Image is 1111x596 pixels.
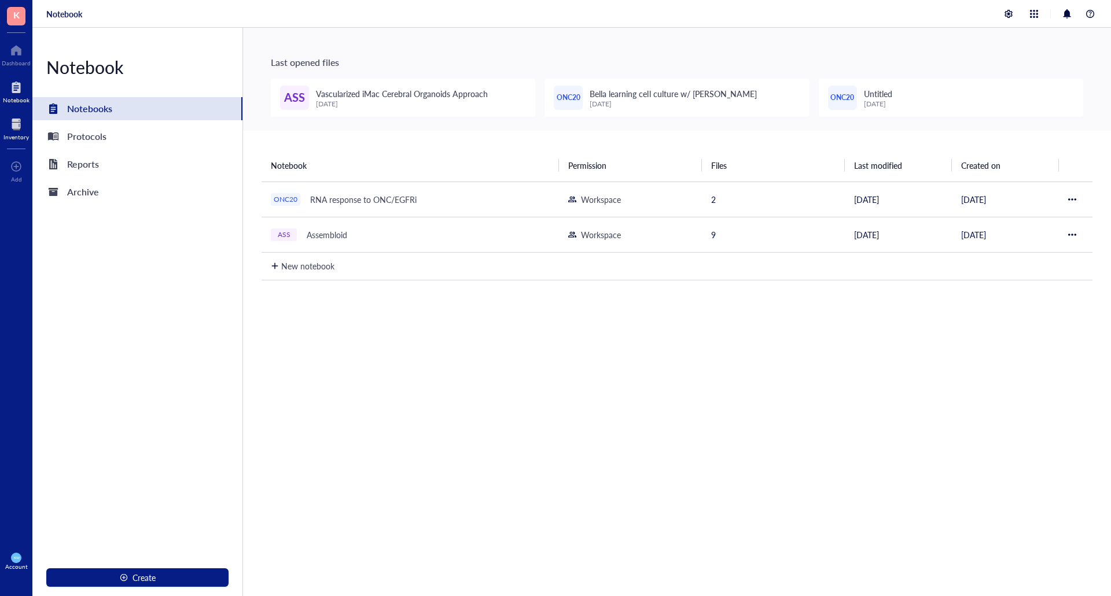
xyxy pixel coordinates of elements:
[32,180,242,203] a: Archive
[2,60,31,66] div: Dashboard
[67,156,99,172] div: Reports
[581,228,621,241] div: Workspace
[845,182,952,217] td: [DATE]
[702,149,845,182] th: Files
[581,193,621,206] div: Workspace
[281,260,334,272] div: New notebook
[67,128,106,145] div: Protocols
[133,573,156,582] span: Create
[830,92,854,103] span: ONC20
[3,115,29,140] a: Inventory
[2,41,31,66] a: Dashboard
[316,88,488,99] span: Vascularized iMac Cerebral Organoids Approach
[32,97,242,120] a: Notebooks
[32,55,242,79] div: Notebook
[557,92,580,103] span: ONC20
[301,227,352,243] div: Assembloid
[864,88,892,99] span: Untitled
[3,78,30,103] a: Notebook
[5,563,28,570] div: Account
[3,134,29,140] div: Inventory
[262,149,559,182] th: Notebook
[67,184,99,200] div: Archive
[46,568,229,587] button: Create
[590,100,756,108] div: [DATE]
[702,182,845,217] td: 2
[271,55,1083,69] div: Last opened files
[67,101,112,117] div: Notebooks
[11,176,22,183] div: Add
[46,9,82,19] a: Notebook
[32,125,242,148] a: Protocols
[702,217,845,252] td: 9
[952,217,1059,252] td: [DATE]
[284,88,305,106] span: ASS
[559,149,702,182] th: Permission
[3,97,30,103] div: Notebook
[952,182,1059,217] td: [DATE]
[13,556,19,560] span: KW
[864,100,892,108] div: [DATE]
[845,149,952,182] th: Last modified
[590,88,756,99] span: Bella learning cell culture w/ [PERSON_NAME]
[952,149,1059,182] th: Created on
[13,8,20,22] span: K
[32,153,242,176] a: Reports
[305,191,422,208] div: RNA response to ONC/EGFRi
[316,100,488,108] div: [DATE]
[845,217,952,252] td: [DATE]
